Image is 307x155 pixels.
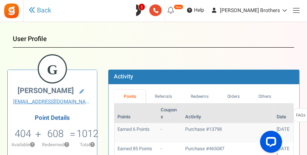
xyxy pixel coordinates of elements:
span: FAQs [296,108,306,122]
figcaption: G [39,55,66,84]
h1: User Profile [13,29,294,48]
th: Date [274,104,293,123]
h4: Point Details [8,115,97,121]
a: 1 [130,4,146,16]
span: 1 [138,3,145,11]
th: Coupons [158,104,182,123]
button: ? [64,143,69,147]
span: [PERSON_NAME] [18,85,74,96]
a: Points [114,90,146,103]
p: Available [11,141,35,148]
p: Total [76,141,98,148]
a: Others [249,90,281,103]
button: ? [90,143,95,147]
a: Help [184,4,207,16]
div: [DATE] [277,126,291,140]
span: 404 [15,126,31,141]
td: - [158,123,182,143]
th: Points [115,104,158,123]
h5: 608 [48,128,64,139]
th: Activity [182,104,274,123]
span: Help [192,7,204,14]
a: Menu [289,3,303,17]
td: Earned 6 Points [115,123,158,143]
a: Redeems [181,90,218,103]
h5: 1012 [76,128,98,139]
button: ? [30,143,35,147]
em: New [174,4,183,10]
a: [EMAIL_ADDRESS][DOMAIN_NAME] [13,98,91,106]
a: Orders [218,90,249,103]
img: Gratisfaction [3,3,20,19]
p: Redeemed [42,141,69,148]
span: [PERSON_NAME] Brothers [220,7,280,14]
td: Purchase #13798 [182,123,274,143]
b: Activity [114,72,133,81]
a: Referrals [146,90,181,103]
